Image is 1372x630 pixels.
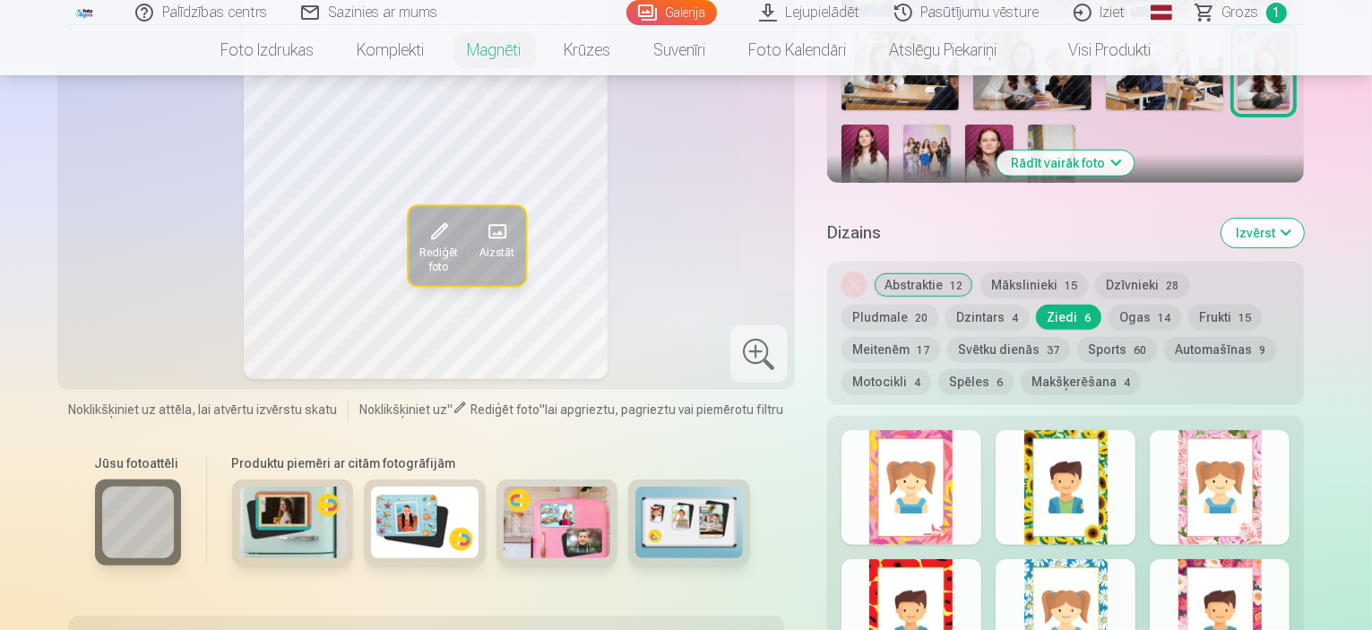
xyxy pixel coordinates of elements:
span: 4 [1012,312,1018,324]
button: Pludmale20 [841,305,938,330]
button: Dzīvnieki28 [1095,272,1189,298]
a: Foto izdrukas [200,25,336,75]
span: Grozs [1222,2,1259,23]
span: 20 [915,312,928,324]
span: 6 [997,376,1003,389]
span: Noklikšķiniet uz [359,402,447,417]
button: Automašīnas9 [1164,337,1276,362]
a: Suvenīri [633,25,728,75]
button: Ogas14 [1109,305,1181,330]
span: 4 [914,376,920,389]
button: Aizstāt [468,207,524,286]
button: Rādīt vairāk foto [997,151,1135,176]
span: 6 [1084,312,1091,324]
a: Krūzes [543,25,633,75]
button: Makšķerēšana4 [1021,369,1141,394]
span: " [539,402,545,417]
span: Noklikšķiniet uz attēla, lai atvērtu izvērstu skatu [68,401,337,419]
span: lai apgrieztu, pagrieztu vai piemērotu filtru [545,402,783,417]
span: 60 [1134,344,1146,357]
a: Magnēti [446,25,543,75]
span: 9 [1259,344,1265,357]
span: 15 [1238,312,1251,324]
span: " [447,402,453,417]
button: Sports60 [1077,337,1157,362]
button: Dzintars4 [945,305,1029,330]
a: Visi produkti [1019,25,1173,75]
span: Rediģēt foto [419,246,457,275]
button: Spēles6 [938,369,1014,394]
span: 17 [917,344,929,357]
button: Rediģēt foto [408,207,468,286]
button: Svētku dienās37 [947,337,1070,362]
span: 14 [1158,312,1170,324]
span: 1 [1266,3,1287,23]
button: Meitenēm17 [841,337,940,362]
img: /fa1 [75,7,95,18]
span: 37 [1047,344,1059,357]
span: 28 [1166,280,1178,292]
h5: Dizains [827,220,1208,246]
button: Frukti15 [1188,305,1262,330]
h6: Jūsu fotoattēli [95,454,181,472]
span: 4 [1124,376,1130,389]
button: Mākslinieki15 [980,272,1088,298]
h6: Produktu piemēri ar citām fotogrāfijām [225,454,757,472]
a: Atslēgu piekariņi [868,25,1019,75]
span: 15 [1065,280,1077,292]
button: Motocikli4 [841,369,931,394]
a: Komplekti [336,25,446,75]
button: Izvērst [1221,219,1304,247]
span: Rediģēt foto [470,402,539,417]
span: 12 [950,280,962,292]
span: Aizstāt [479,246,513,261]
button: Abstraktie12 [874,272,973,298]
a: Foto kalendāri [728,25,868,75]
button: Ziedi6 [1036,305,1101,330]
